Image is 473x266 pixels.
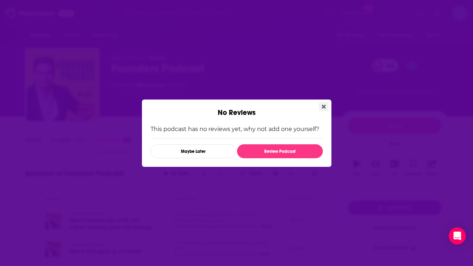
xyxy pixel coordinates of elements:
p: This podcast has no reviews yet, why not add one yourself? [151,126,323,132]
button: Maybe Later [151,144,236,158]
button: Close [319,102,329,111]
div: Open Intercom Messenger [449,227,466,245]
div: No Reviews [142,100,331,117]
button: Review Podcast [237,144,322,158]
